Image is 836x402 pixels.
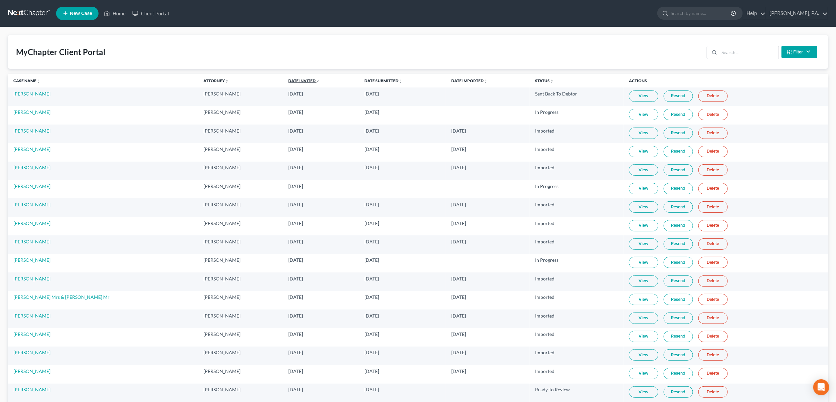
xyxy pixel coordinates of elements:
[698,331,728,342] a: Delete
[629,386,658,398] a: View
[364,78,402,83] a: Date Submittedunfold_more
[198,272,283,291] td: [PERSON_NAME]
[629,183,658,194] a: View
[451,128,466,134] span: [DATE]
[198,198,283,217] td: [PERSON_NAME]
[364,276,379,281] span: [DATE]
[451,202,466,207] span: [DATE]
[198,235,283,254] td: [PERSON_NAME]
[13,368,50,374] a: [PERSON_NAME]
[530,143,624,161] td: Imported
[698,275,728,287] a: Delete
[664,146,693,157] a: Resend
[530,198,624,217] td: Imported
[198,328,283,346] td: [PERSON_NAME]
[664,294,693,305] a: Resend
[364,387,379,392] span: [DATE]
[289,239,303,244] span: [DATE]
[70,11,92,16] span: New Case
[484,79,488,83] i: unfold_more
[289,350,303,355] span: [DATE]
[13,91,50,96] a: [PERSON_NAME]
[698,90,728,102] a: Delete
[698,128,728,139] a: Delete
[13,128,50,134] a: [PERSON_NAME]
[629,313,658,324] a: View
[698,146,728,157] a: Delete
[289,220,303,226] span: [DATE]
[451,331,466,337] span: [DATE]
[719,46,779,59] input: Search...
[198,162,283,180] td: [PERSON_NAME]
[671,7,732,19] input: Search by name...
[664,109,693,120] a: Resend
[364,146,379,152] span: [DATE]
[198,217,283,235] td: [PERSON_NAME]
[289,78,321,83] a: Date Invited expand_less
[664,368,693,379] a: Resend
[766,7,828,19] a: [PERSON_NAME], P.A.
[289,109,303,115] span: [DATE]
[530,235,624,254] td: Imported
[629,164,658,176] a: View
[364,128,379,134] span: [DATE]
[398,79,402,83] i: unfold_more
[664,386,693,398] a: Resend
[289,331,303,337] span: [DATE]
[664,257,693,268] a: Resend
[13,78,40,83] a: Case Nameunfold_more
[289,276,303,281] span: [DATE]
[451,165,466,170] span: [DATE]
[629,349,658,361] a: View
[364,350,379,355] span: [DATE]
[198,87,283,106] td: [PERSON_NAME]
[364,368,379,374] span: [DATE]
[530,125,624,143] td: Imported
[289,202,303,207] span: [DATE]
[13,220,50,226] a: [PERSON_NAME]
[451,313,466,319] span: [DATE]
[364,165,379,170] span: [DATE]
[629,275,658,287] a: View
[13,276,50,281] a: [PERSON_NAME]
[289,368,303,374] span: [DATE]
[530,254,624,272] td: In Progress
[364,239,379,244] span: [DATE]
[550,79,554,83] i: unfold_more
[664,238,693,250] a: Resend
[13,350,50,355] a: [PERSON_NAME]
[629,220,658,231] a: View
[198,143,283,161] td: [PERSON_NAME]
[13,202,50,207] a: [PERSON_NAME]
[13,239,50,244] a: [PERSON_NAME]
[289,91,303,96] span: [DATE]
[364,202,379,207] span: [DATE]
[101,7,129,19] a: Home
[629,238,658,250] a: View
[664,183,693,194] a: Resend
[530,328,624,346] td: Imported
[535,78,554,83] a: Statusunfold_more
[203,78,229,83] a: Attorneyunfold_more
[451,294,466,300] span: [DATE]
[629,146,658,157] a: View
[364,313,379,319] span: [DATE]
[629,109,658,120] a: View
[451,146,466,152] span: [DATE]
[530,291,624,309] td: Imported
[629,90,658,102] a: View
[198,365,283,383] td: [PERSON_NAME]
[629,294,658,305] a: View
[530,310,624,328] td: Imported
[698,313,728,324] a: Delete
[629,368,658,379] a: View
[743,7,766,19] a: Help
[451,239,466,244] span: [DATE]
[698,183,728,194] a: Delete
[13,331,50,337] a: [PERSON_NAME]
[13,257,50,263] a: [PERSON_NAME]
[289,387,303,392] span: [DATE]
[698,368,728,379] a: Delete
[698,220,728,231] a: Delete
[530,180,624,198] td: In Progress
